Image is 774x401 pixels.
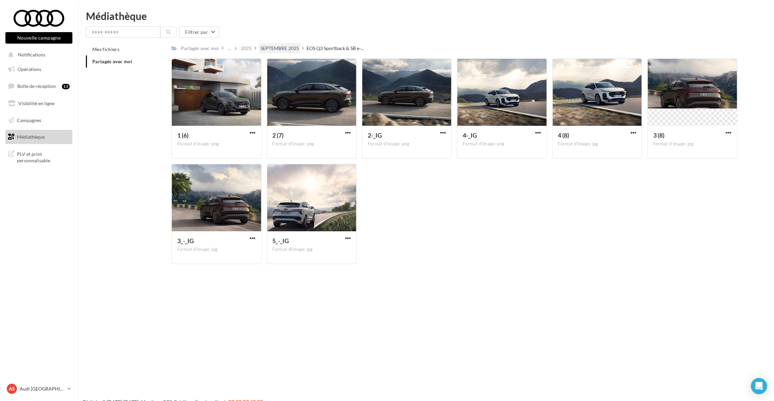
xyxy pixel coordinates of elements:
[463,141,541,147] div: Format d'image: png
[86,11,766,21] div: Médiathèque
[177,132,188,139] span: 1 (6)
[463,132,477,139] span: 4-_IG
[4,147,74,167] a: PLV et print personnalisable
[17,134,45,140] span: Médiathèque
[5,382,72,395] a: AS Audi [GEOGRAPHIC_DATA]
[368,132,382,139] span: 2-_IG
[20,385,65,392] p: Audi [GEOGRAPHIC_DATA]
[558,141,636,147] div: Format d'image: jpg
[62,84,70,89] div: 15
[18,52,45,58] span: Notifications
[92,58,132,64] span: Partagés avec moi
[9,385,15,392] span: AS
[4,96,74,111] a: Visibilité en ligne
[241,45,252,52] div: 2025
[17,117,41,123] span: Campagnes
[751,378,767,394] div: Open Intercom Messenger
[368,141,446,147] div: Format d'image: png
[179,26,219,38] button: Filtrer par
[653,141,731,147] div: Format d'image: jpg
[273,132,284,139] span: 2 (7)
[17,149,70,164] span: PLV et print personnalisable
[273,237,289,244] span: 5_-_IG
[4,130,74,144] a: Médiathèque
[653,132,664,139] span: 3 (8)
[5,32,72,44] button: Nouvelle campagne
[18,66,41,72] span: Opérations
[4,79,74,93] a: Boîte de réception15
[177,246,255,253] div: Format d'image: jpg
[226,44,232,53] div: ...
[181,45,219,52] div: Partagés avec moi
[273,141,351,147] div: Format d'image: png
[4,62,74,76] a: Opérations
[92,46,119,52] span: Mes fichiers
[273,246,351,253] div: Format d'image: jpg
[18,100,54,106] span: Visibilité en ligne
[4,113,74,127] a: Campagnes
[177,237,194,244] span: 3_-_IG
[260,45,299,52] div: SEPTEMBRE 2025
[558,132,569,139] span: 4 (8)
[17,83,56,89] span: Boîte de réception
[306,45,364,52] span: EOS Q3 Sportback & SB e-...
[177,141,255,147] div: Format d'image: png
